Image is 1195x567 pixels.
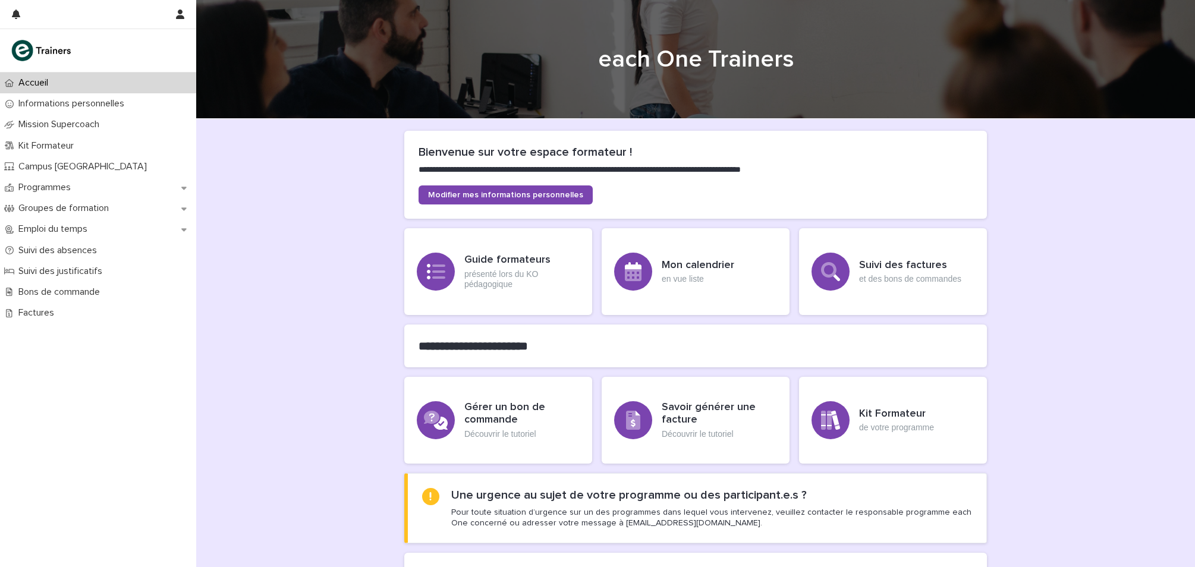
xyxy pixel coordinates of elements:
p: Kit Formateur [14,140,83,152]
h3: Savoir générer une facture [662,401,777,427]
a: Gérer un bon de commandeDécouvrir le tutoriel [404,377,592,464]
a: Suivi des factureset des bons de commandes [799,228,987,315]
p: Accueil [14,77,58,89]
a: Modifier mes informations personnelles [419,185,593,204]
p: Suivi des absences [14,245,106,256]
p: Programmes [14,182,80,193]
h3: Mon calendrier [662,259,734,272]
p: Groupes de formation [14,203,118,214]
p: de votre programme [859,423,934,433]
span: Modifier mes informations personnelles [428,191,583,199]
h3: Kit Formateur [859,408,934,421]
h3: Gérer un bon de commande [464,401,580,427]
p: Bons de commande [14,286,109,298]
p: Informations personnelles [14,98,134,109]
a: Kit Formateurde votre programme [799,377,987,464]
p: Découvrir le tutoriel [662,429,777,439]
a: Mon calendrieren vue liste [602,228,790,315]
p: Mission Supercoach [14,119,109,130]
p: Emploi du temps [14,223,97,235]
p: Découvrir le tutoriel [464,429,580,439]
a: Savoir générer une factureDécouvrir le tutoriel [602,377,790,464]
h2: Une urgence au sujet de votre programme ou des participant.e.s ? [451,488,807,502]
p: et des bons de commandes [859,274,961,284]
img: K0CqGN7SDeD6s4JG8KQk [10,39,75,62]
h3: Guide formateurs [464,254,580,267]
h3: Suivi des factures [859,259,961,272]
p: Campus [GEOGRAPHIC_DATA] [14,161,156,172]
p: en vue liste [662,274,734,284]
a: Guide formateursprésenté lors du KO pédagogique [404,228,592,315]
h2: Bienvenue sur votre espace formateur ! [419,145,973,159]
p: Factures [14,307,64,319]
p: Suivi des justificatifs [14,266,112,277]
h1: each One Trainers [404,45,987,74]
p: présenté lors du KO pédagogique [464,269,580,289]
p: Pour toute situation d’urgence sur un des programmes dans lequel vous intervenez, veuillez contac... [451,507,972,528]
